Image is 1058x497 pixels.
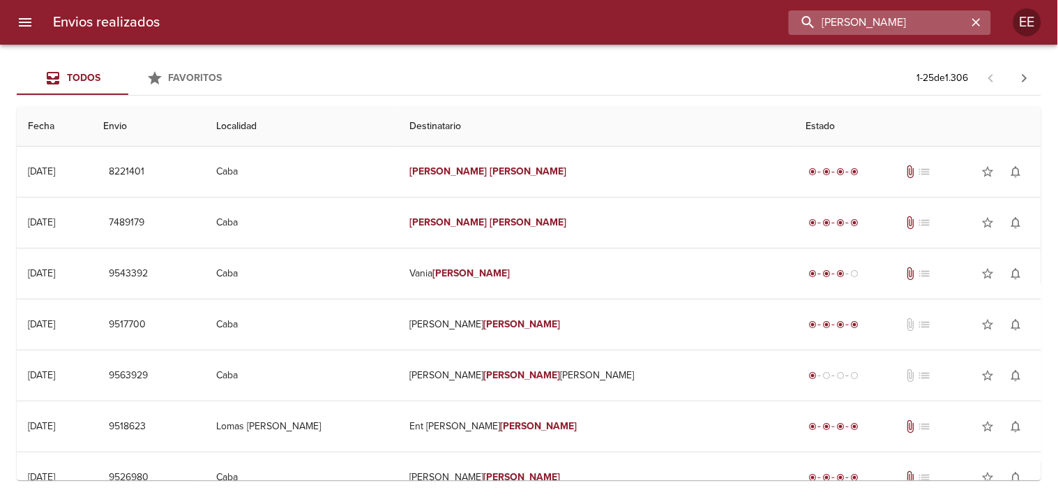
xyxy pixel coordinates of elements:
em: [PERSON_NAME] [432,267,510,279]
em: [PERSON_NAME] [483,369,561,381]
span: 9543392 [109,265,148,283]
span: No tiene pedido asociado [918,165,932,179]
div: Abrir información de usuario [1013,8,1041,36]
span: No tiene pedido asociado [918,216,932,230]
td: Caba [205,248,398,299]
span: 9518623 [109,418,146,436]
div: Entregado [806,216,861,230]
span: radio_button_checked [808,168,817,176]
span: star_border [981,216,995,230]
span: radio_button_checked [836,320,845,329]
span: Tiene documentos adjuntos [904,216,918,230]
div: [DATE] [28,216,55,228]
div: Entregado [806,470,861,484]
em: [PERSON_NAME] [483,318,561,330]
span: Tiene documentos adjuntos [904,165,918,179]
th: Estado [794,107,1041,147]
td: [PERSON_NAME] [PERSON_NAME] [398,350,794,401]
button: 9563929 [103,363,153,389]
button: menu [8,6,42,39]
span: No tiene pedido asociado [918,318,932,332]
span: radio_button_checked [808,269,817,278]
span: star_border [981,420,995,433]
span: radio_button_checked [836,269,845,278]
th: Destinatario [398,107,794,147]
span: notifications_none [1009,470,1023,484]
span: Favoritos [169,72,222,84]
span: No tiene pedido asociado [918,369,932,383]
span: 9563929 [109,367,148,385]
span: radio_button_checked [850,473,859,482]
button: 7489179 [103,210,150,236]
span: radio_button_checked [850,218,859,227]
button: Activar notificaciones [1002,260,1030,288]
span: radio_button_checked [836,168,845,176]
td: Vania [398,248,794,299]
button: 9518623 [103,414,151,440]
td: Caba [205,147,398,197]
button: Agregar a favoritos [974,209,1002,237]
span: star_border [981,470,995,484]
span: notifications_none [1009,420,1023,433]
td: Ent [PERSON_NAME] [398,401,794,452]
span: radio_button_checked [822,422,831,431]
span: 7489179 [109,214,144,232]
span: Tiene documentos adjuntos [904,267,918,281]
span: radio_button_checked [808,320,817,329]
div: [DATE] [28,318,55,330]
span: radio_button_checked [808,473,817,482]
button: Agregar a favoritos [974,260,1002,288]
th: Localidad [205,107,398,147]
em: [PERSON_NAME] [409,165,487,177]
span: radio_button_checked [822,320,831,329]
input: buscar [789,10,967,35]
em: [PERSON_NAME] [490,165,567,177]
span: No tiene pedido asociado [918,267,932,281]
span: radio_button_checked [822,269,831,278]
span: radio_button_unchecked [850,269,859,278]
div: [DATE] [28,369,55,381]
button: 9526980 [103,465,154,491]
span: Pagina siguiente [1008,61,1041,95]
span: No tiene documentos adjuntos [904,318,918,332]
span: radio_button_checked [850,422,859,431]
span: notifications_none [1009,318,1023,332]
span: radio_button_unchecked [822,371,831,380]
span: No tiene documentos adjuntos [904,369,918,383]
h6: Envios realizados [53,11,160,34]
div: En viaje [806,267,861,281]
button: Activar notificaciones [1002,209,1030,237]
button: Activar notificaciones [1002,413,1030,440]
span: star_border [981,318,995,332]
th: Fecha [17,107,92,147]
span: notifications_none [1009,369,1023,383]
span: notifications_none [1009,165,1023,179]
button: 8221401 [103,159,150,185]
button: Agregar a favoritos [974,311,1002,339]
button: 9543392 [103,261,153,287]
button: Activar notificaciones [1002,362,1030,390]
span: Pagina anterior [974,71,1008,84]
span: radio_button_checked [808,218,817,227]
em: [PERSON_NAME] [483,471,561,483]
td: Lomas [PERSON_NAME] [205,401,398,452]
div: [DATE] [28,471,55,483]
span: Todos [67,72,100,84]
span: star_border [981,267,995,281]
span: 9517700 [109,316,146,334]
div: Tabs Envios [17,61,240,95]
span: radio_button_unchecked [836,371,845,380]
span: No tiene pedido asociado [918,420,932,433]
span: radio_button_checked [836,473,845,482]
div: Entregado [806,318,861,332]
span: Tiene documentos adjuntos [904,420,918,433]
div: [DATE] [28,165,55,177]
span: radio_button_checked [850,320,859,329]
td: Caba [205,350,398,401]
span: 9526980 [109,469,149,487]
td: Caba [205,299,398,350]
div: Entregado [806,165,861,179]
span: notifications_none [1009,267,1023,281]
div: [DATE] [28,267,55,279]
span: notifications_none [1009,216,1023,230]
